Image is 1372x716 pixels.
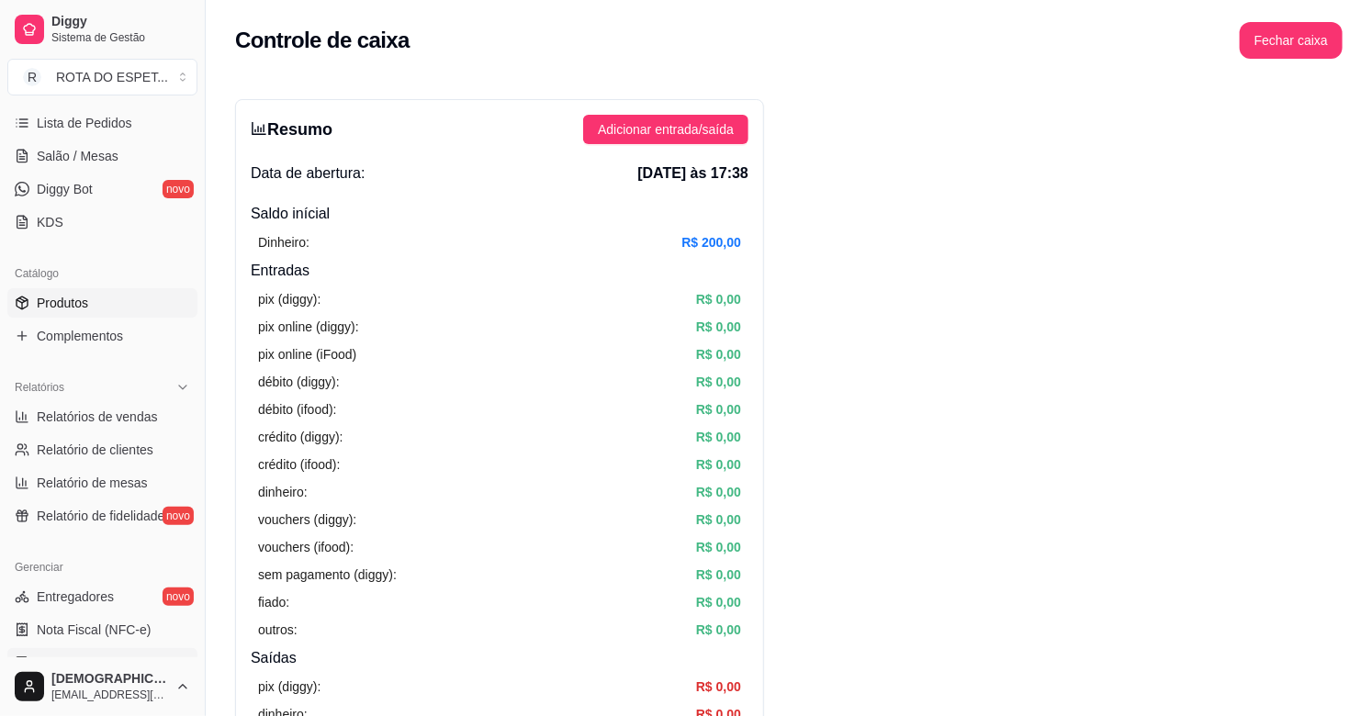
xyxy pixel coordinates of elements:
span: Sistema de Gestão [51,30,190,45]
button: Select a team [7,59,197,95]
article: R$ 0,00 [696,620,741,640]
a: Complementos [7,321,197,351]
span: [EMAIL_ADDRESS][DOMAIN_NAME] [51,688,168,702]
a: Diggy Botnovo [7,174,197,204]
article: R$ 0,00 [696,537,741,557]
article: vouchers (diggy): [258,509,356,530]
article: fiado: [258,592,289,612]
article: outros: [258,620,298,640]
span: Relatório de mesas [37,474,148,492]
span: Complementos [37,327,123,345]
button: Fechar caixa [1240,22,1343,59]
article: R$ 0,00 [696,344,741,364]
article: R$ 0,00 [696,454,741,475]
article: R$ 0,00 [696,372,741,392]
h4: Saídas [251,647,748,669]
span: [DATE] às 17:38 [637,162,748,185]
span: Data de abertura: [251,162,365,185]
article: débito (ifood): [258,399,337,420]
a: Relatório de fidelidadenovo [7,501,197,531]
a: Relatório de mesas [7,468,197,498]
span: [DEMOGRAPHIC_DATA] [51,671,168,688]
article: R$ 0,00 [696,509,741,530]
span: Lista de Pedidos [37,114,132,132]
a: Entregadoresnovo [7,582,197,611]
span: Adicionar entrada/saída [598,119,734,140]
h3: Resumo [251,117,332,142]
h2: Controle de caixa [235,26,410,55]
article: crédito (ifood): [258,454,340,475]
article: pix online (diggy): [258,317,359,337]
a: Salão / Mesas [7,141,197,171]
span: Diggy [51,14,190,30]
article: R$ 0,00 [696,592,741,612]
span: Relatórios [15,380,64,395]
span: Nota Fiscal (NFC-e) [37,621,151,639]
a: Nota Fiscal (NFC-e) [7,615,197,644]
article: R$ 0,00 [696,427,741,447]
article: dinheiro: [258,482,308,502]
a: Controle de caixa [7,648,197,677]
article: crédito (diggy): [258,427,343,447]
span: R [23,68,41,86]
span: Entregadores [37,587,114,606]
div: ROTA DO ESPET ... [56,68,168,86]
article: pix online (iFood) [258,344,356,364]
article: R$ 0,00 [696,289,741,309]
article: sem pagamento (diggy): [258,565,397,585]
a: KDS [7,207,197,237]
article: R$ 0,00 [696,482,741,502]
span: Diggy Bot [37,180,93,198]
div: Gerenciar [7,553,197,582]
a: Relatórios de vendas [7,402,197,431]
span: Produtos [37,294,88,312]
span: Relatórios de vendas [37,408,158,426]
article: R$ 0,00 [696,317,741,337]
article: débito (diggy): [258,372,340,392]
a: Produtos [7,288,197,318]
span: Relatório de fidelidade [37,507,164,525]
article: R$ 0,00 [696,565,741,585]
span: Salão / Mesas [37,147,118,165]
span: bar-chart [251,120,267,137]
article: R$ 0,00 [696,677,741,697]
span: Relatório de clientes [37,441,153,459]
a: DiggySistema de Gestão [7,7,197,51]
a: Relatório de clientes [7,435,197,464]
button: Adicionar entrada/saída [583,115,748,144]
article: Dinheiro: [258,232,309,252]
article: R$ 0,00 [696,399,741,420]
a: Lista de Pedidos [7,108,197,138]
article: R$ 200,00 [681,232,741,252]
article: pix (diggy): [258,677,321,697]
span: KDS [37,213,63,231]
button: [DEMOGRAPHIC_DATA][EMAIL_ADDRESS][DOMAIN_NAME] [7,665,197,709]
article: pix (diggy): [258,289,321,309]
span: Controle de caixa [37,654,137,672]
h4: Entradas [251,260,748,282]
article: vouchers (ifood): [258,537,354,557]
h4: Saldo inícial [251,203,748,225]
div: Catálogo [7,259,197,288]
